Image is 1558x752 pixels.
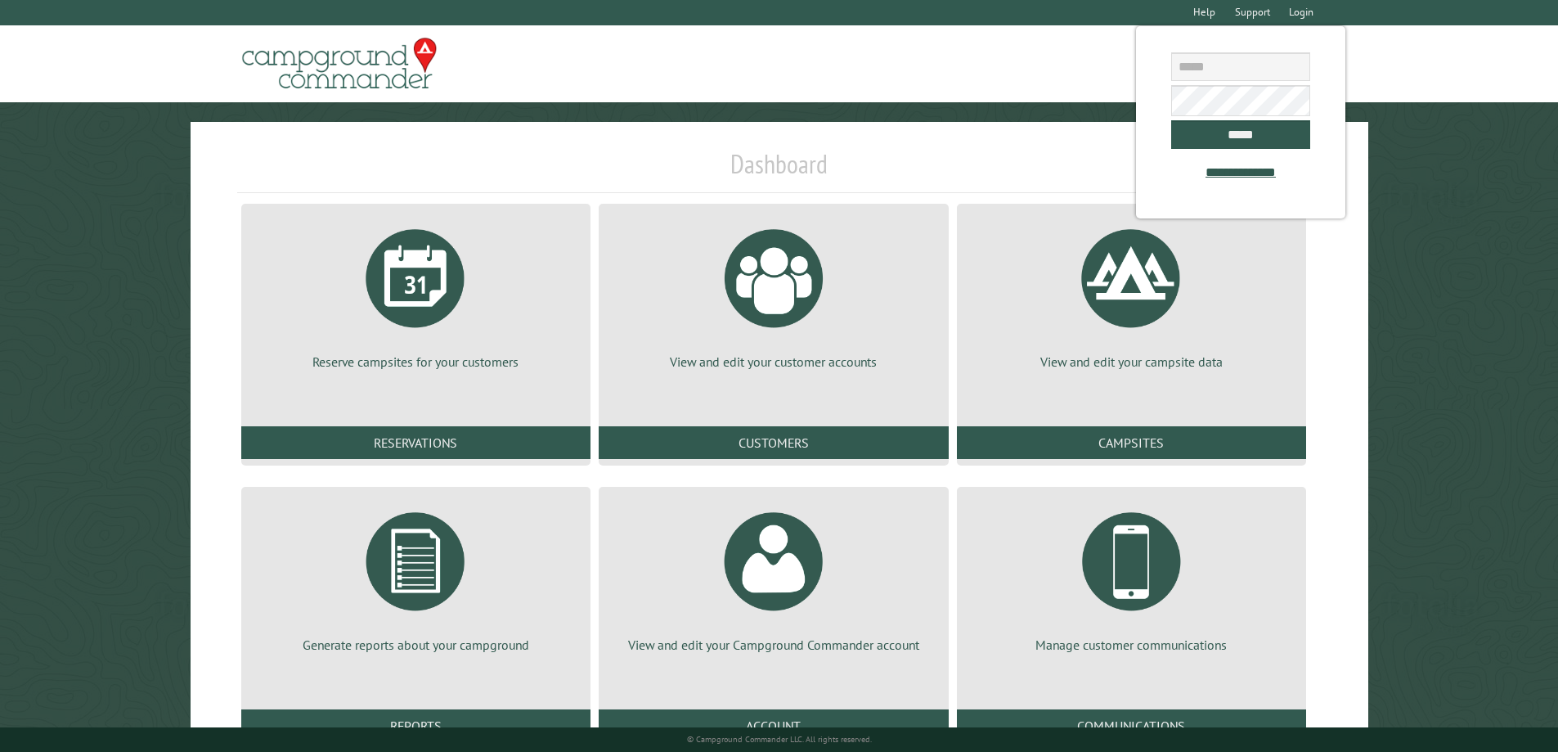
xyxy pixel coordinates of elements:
[261,500,571,654] a: Generate reports about your campground
[618,636,928,654] p: View and edit your Campground Commander account
[618,353,928,371] p: View and edit your customer accounts
[687,734,872,745] small: © Campground Commander LLC. All rights reserved.
[618,217,928,371] a: View and edit your customer accounts
[261,636,571,654] p: Generate reports about your campground
[599,426,948,459] a: Customers
[237,148,1322,193] h1: Dashboard
[977,217,1286,371] a: View and edit your campsite data
[957,426,1306,459] a: Campsites
[241,709,590,742] a: Reports
[261,217,571,371] a: Reserve campsites for your customers
[977,353,1286,371] p: View and edit your campsite data
[241,426,590,459] a: Reservations
[261,353,571,371] p: Reserve campsites for your customers
[618,500,928,654] a: View and edit your Campground Commander account
[599,709,948,742] a: Account
[957,709,1306,742] a: Communications
[237,32,442,96] img: Campground Commander
[977,500,1286,654] a: Manage customer communications
[977,636,1286,654] p: Manage customer communications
